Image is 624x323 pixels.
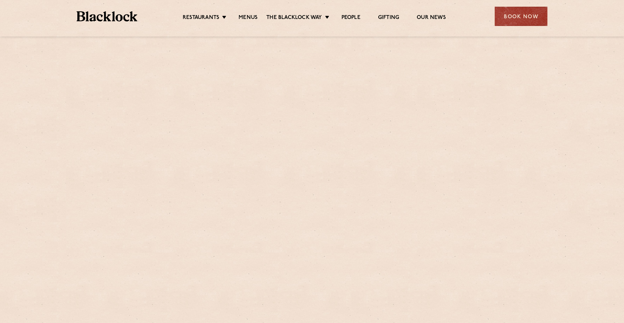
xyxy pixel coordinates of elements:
[342,14,360,22] a: People
[239,14,258,22] a: Menus
[77,11,137,21] img: BL_Textured_Logo-footer-cropped.svg
[495,7,547,26] div: Book Now
[183,14,219,22] a: Restaurants
[417,14,446,22] a: Our News
[378,14,399,22] a: Gifting
[266,14,322,22] a: The Blacklock Way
